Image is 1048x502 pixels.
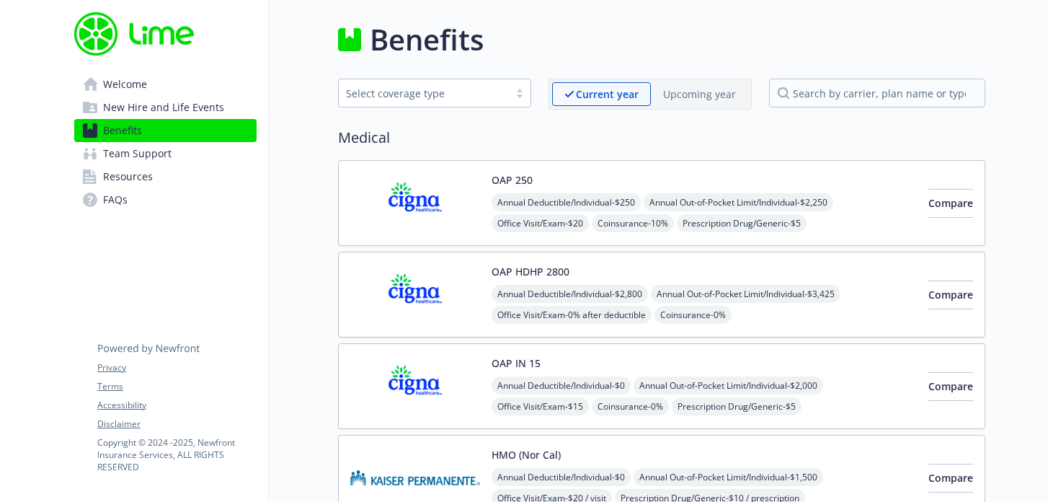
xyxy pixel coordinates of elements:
img: CIGNA carrier logo [350,264,480,325]
span: Office Visit/Exam - $15 [492,397,589,415]
span: Prescription Drug/Generic - $5 [672,397,801,415]
button: OAP HDHP 2800 [492,264,569,279]
button: OAP IN 15 [492,356,541,371]
button: Compare [928,372,973,401]
input: search by carrier, plan name or type [769,79,985,107]
button: OAP 250 [492,172,533,188]
span: Coinsurance - 0% [592,397,669,415]
button: HMO (Nor Cal) [492,447,561,462]
a: Benefits [74,119,257,142]
button: Compare [928,464,973,493]
span: Compare [928,379,973,393]
span: Annual Deductible/Individual - $0 [492,376,631,395]
span: Benefits [103,119,142,142]
span: Team Support [103,142,172,165]
span: Annual Out-of-Pocket Limit/Individual - $2,000 [634,376,823,395]
h1: Benefits [370,18,484,61]
p: Current year [576,87,639,102]
span: Annual Out-of-Pocket Limit/Individual - $2,250 [644,193,833,211]
span: Prescription Drug/Generic - $5 [677,214,807,232]
a: New Hire and Life Events [74,96,257,119]
a: FAQs [74,188,257,211]
span: Annual Deductible/Individual - $2,800 [492,285,648,303]
p: Upcoming year [663,87,736,102]
span: Office Visit/Exam - 0% after deductible [492,306,652,324]
div: Select coverage type [346,86,502,101]
span: Compare [928,288,973,301]
span: FAQs [103,188,128,211]
a: Accessibility [97,399,256,412]
span: Office Visit/Exam - $20 [492,214,589,232]
a: Disclaimer [97,418,256,431]
button: Compare [928,189,973,218]
a: Welcome [74,73,257,96]
a: Terms [97,380,256,393]
h2: Medical [338,127,985,149]
span: Welcome [103,73,147,96]
span: Annual Out-of-Pocket Limit/Individual - $1,500 [634,468,823,486]
span: Annual Out-of-Pocket Limit/Individual - $3,425 [651,285,840,303]
span: Resources [103,165,153,188]
span: Compare [928,471,973,485]
a: Privacy [97,361,256,374]
span: Coinsurance - 10% [592,214,674,232]
a: Team Support [74,142,257,165]
p: Copyright © 2024 - 2025 , Newfront Insurance Services, ALL RIGHTS RESERVED [97,436,256,473]
span: Coinsurance - 0% [654,306,732,324]
img: CIGNA carrier logo [350,356,480,417]
span: Compare [928,196,973,210]
button: Compare [928,281,973,309]
span: Annual Deductible/Individual - $0 [492,468,631,486]
a: Resources [74,165,257,188]
span: Annual Deductible/Individual - $250 [492,193,641,211]
span: New Hire and Life Events [103,96,224,119]
img: CIGNA carrier logo [350,172,480,234]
